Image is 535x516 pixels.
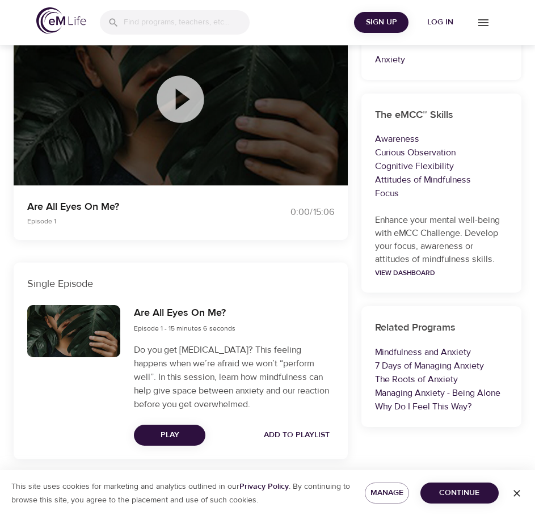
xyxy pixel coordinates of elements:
[36,7,86,34] img: logo
[375,374,458,385] a: The Roots of Anxiety
[375,159,508,173] p: Cognitive Flexibility
[134,343,334,411] p: Do you get [MEDICAL_DATA]? This feeling happens when we’re afraid we won’t “perform well”. In thi...
[267,206,334,219] div: 0:00 / 15:06
[375,187,508,200] p: Focus
[124,10,250,35] input: Find programs, teachers, etc...
[375,53,508,66] p: Anxiety
[375,173,508,187] p: Attitudes of Mindfulness
[375,387,500,399] a: Managing Anxiety - Being Alone
[134,425,205,446] button: Play
[375,320,508,336] h6: Related Programs
[259,425,334,446] button: Add to Playlist
[375,146,508,159] p: Curious Observation
[375,132,508,146] p: Awareness
[264,428,330,442] span: Add to Playlist
[365,483,409,504] button: Manage
[467,7,499,38] button: menu
[420,483,499,504] button: Continue
[134,305,235,322] h6: Are All Eyes On Me?
[27,276,334,291] p: Single Episode
[375,346,471,358] a: Mindfulness and Anxiety
[375,107,508,124] h6: The eMCC™ Skills
[375,401,472,412] a: Why Do I Feel This Way?
[354,12,408,33] button: Sign Up
[239,481,289,492] a: Privacy Policy
[134,324,235,333] span: Episode 1 - 15 minutes 6 seconds
[374,486,400,500] span: Manage
[418,15,463,29] span: Log in
[375,360,484,371] a: 7 Days of Managing Anxiety
[429,486,490,500] span: Continue
[359,15,404,29] span: Sign Up
[143,428,196,442] span: Play
[27,199,254,214] p: Are All Eyes On Me?
[375,268,435,277] a: View Dashboard
[413,12,467,33] button: Log in
[375,214,508,278] p: Enhance your mental well-being with eMCC Challenge. Develop your focus, awareness or attitudes of...
[27,216,254,226] p: Episode 1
